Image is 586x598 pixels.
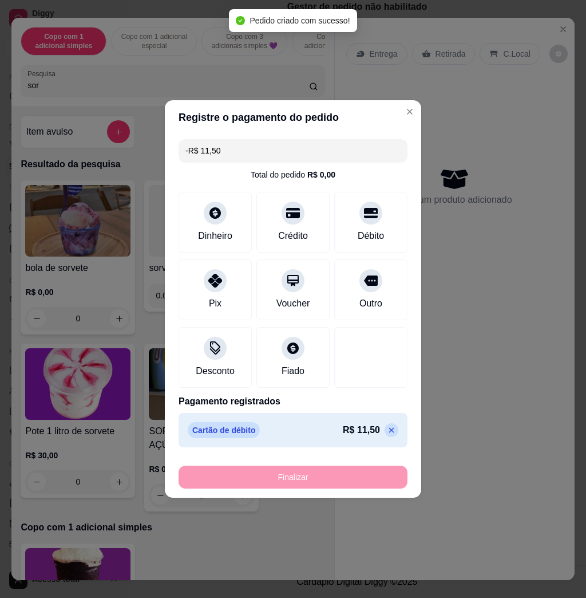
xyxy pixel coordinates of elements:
[196,364,235,378] div: Desconto
[185,139,401,162] input: Ex.: hambúrguer de cordeiro
[165,100,421,135] header: Registre o pagamento do pedido
[188,422,260,438] p: Cartão de débito
[282,364,304,378] div: Fiado
[209,297,221,310] div: Pix
[401,103,419,121] button: Close
[307,169,335,180] div: R$ 0,00
[278,229,308,243] div: Crédito
[236,16,245,25] span: check-circle
[358,229,384,243] div: Débito
[198,229,232,243] div: Dinheiro
[276,297,310,310] div: Voucher
[251,169,335,180] div: Total do pedido
[359,297,382,310] div: Outro
[343,423,380,437] p: R$ 11,50
[179,395,407,408] p: Pagamento registrados
[250,16,350,25] span: Pedido criado com sucesso!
